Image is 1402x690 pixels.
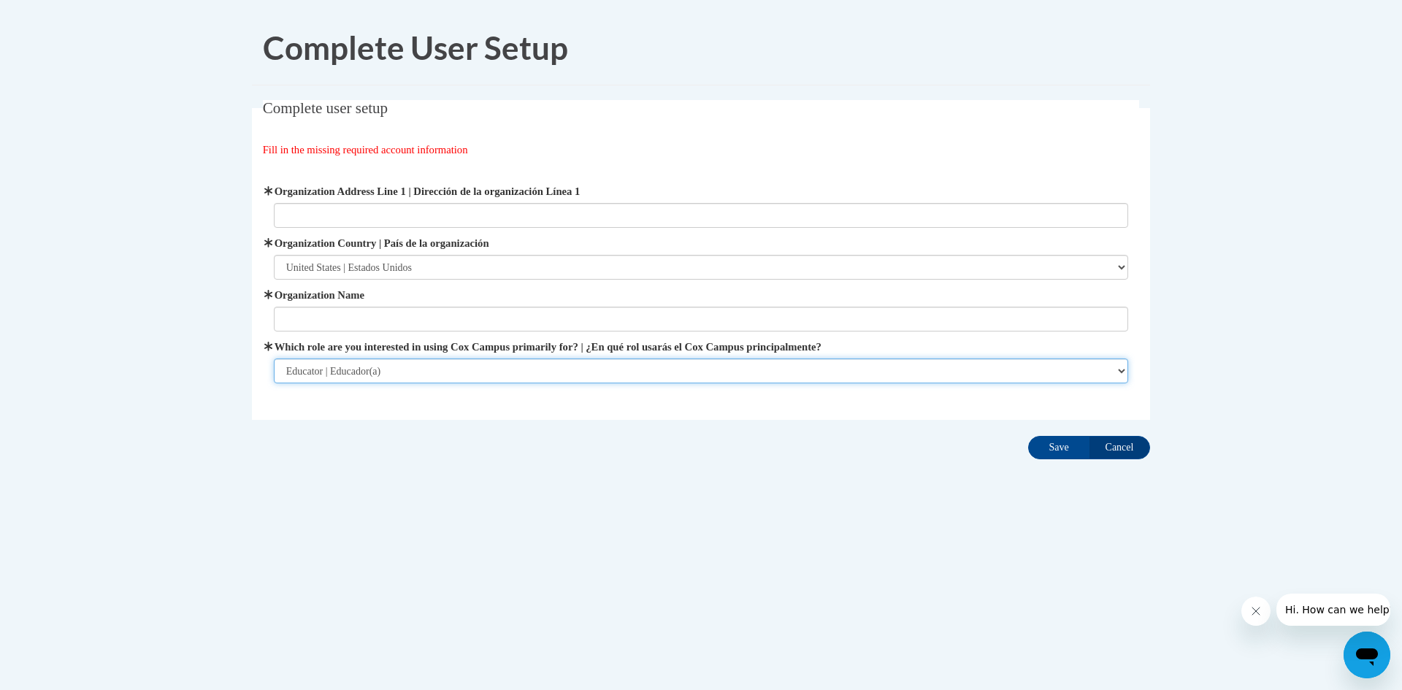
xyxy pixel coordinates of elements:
[274,287,1129,303] label: Organization Name
[263,99,388,117] span: Complete user setup
[1276,594,1390,626] iframe: Message from company
[1089,436,1150,459] input: Cancel
[9,10,118,22] span: Hi. How can we help?
[274,339,1129,355] label: Which role are you interested in using Cox Campus primarily for? | ¿En qué rol usarás el Cox Camp...
[274,203,1129,228] input: Metadata input
[1028,436,1089,459] input: Save
[274,183,1129,199] label: Organization Address Line 1 | Dirección de la organización Línea 1
[263,144,468,156] span: Fill in the missing required account information
[274,235,1129,251] label: Organization Country | País de la organización
[263,28,568,66] span: Complete User Setup
[1344,632,1390,678] iframe: Button to launch messaging window
[1241,597,1271,626] iframe: Close message
[274,307,1129,331] input: Metadata input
